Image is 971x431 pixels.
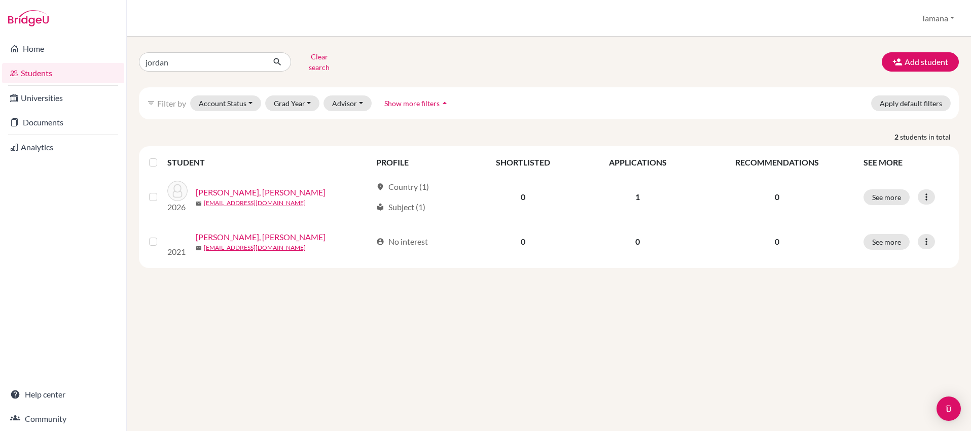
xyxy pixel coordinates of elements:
th: STUDENT [167,150,370,175]
a: [PERSON_NAME], [PERSON_NAME] [235,227,365,240]
div: Country (1) [376,181,429,193]
a: [PERSON_NAME], [PERSON_NAME] [196,186,326,198]
span: mail [196,201,202,207]
button: Advisor [323,95,372,111]
span: location_on [376,183,384,191]
td: 0 [579,219,697,257]
p: 2021 [167,239,227,251]
img: Bridge-U [8,10,49,26]
button: Show more filtersarrow_drop_up [376,95,458,111]
button: See more [864,230,910,246]
button: Tamana [917,9,959,28]
i: arrow_drop_up [440,98,450,108]
a: Community [2,409,124,429]
span: local_library [376,203,384,211]
a: Home [2,39,124,59]
span: account_circle [376,234,384,242]
img: SPENCER, Jordan Daniel [167,181,188,201]
i: filter_list [147,99,155,107]
strong: 2 [894,131,900,142]
input: Find student by name... [139,52,265,72]
a: Universities [2,88,124,108]
td: 1 [579,175,697,219]
td: 0 [467,219,579,257]
button: Add student [882,52,959,72]
button: Grad Year [265,95,320,111]
span: Show more filters [384,99,440,108]
th: APPLICATIONS [579,150,697,175]
button: Clear search [291,49,347,75]
span: students in total [900,131,959,142]
button: See more [864,189,910,205]
a: [EMAIL_ADDRESS][DOMAIN_NAME] [204,198,306,208]
button: Account Status [190,95,261,111]
span: mail [235,242,241,248]
a: Help center [2,384,124,405]
a: Documents [2,112,124,132]
p: 0 [703,232,851,244]
p: 0 [703,191,851,203]
th: SHORTLISTED [467,150,579,175]
p: 2026 [167,201,188,213]
th: RECOMMENDATIONS [697,150,857,175]
div: No interest [376,232,428,244]
div: Subject (1) [376,201,425,213]
img: ZHOU, Jordan [167,226,227,239]
button: Apply default filters [871,95,951,111]
a: Students [2,63,124,83]
a: [EMAIL_ADDRESS][DOMAIN_NAME] [243,240,345,249]
a: Analytics [2,137,124,157]
div: Open Intercom Messenger [937,396,961,421]
th: PROFILE [370,150,467,175]
th: SEE MORE [857,150,955,175]
span: Filter by [157,98,186,108]
td: 0 [467,175,579,219]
